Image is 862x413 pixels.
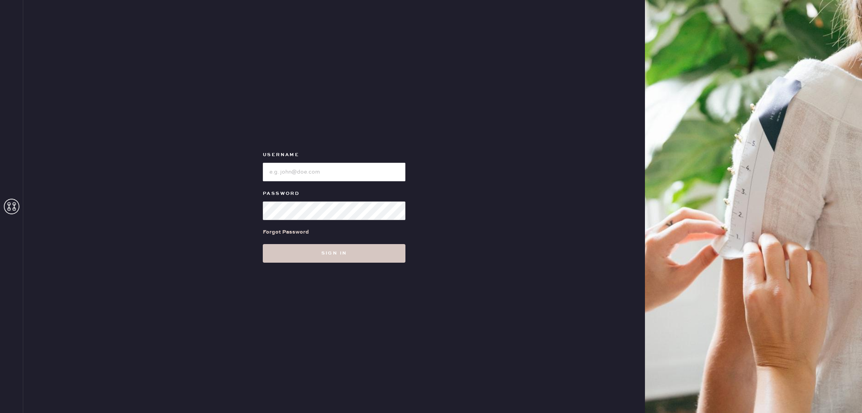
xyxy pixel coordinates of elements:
[263,163,405,181] input: e.g. john@doe.com
[263,228,309,236] div: Forgot Password
[263,189,405,198] label: Password
[263,150,405,160] label: Username
[263,244,405,263] button: Sign in
[263,220,309,244] a: Forgot Password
